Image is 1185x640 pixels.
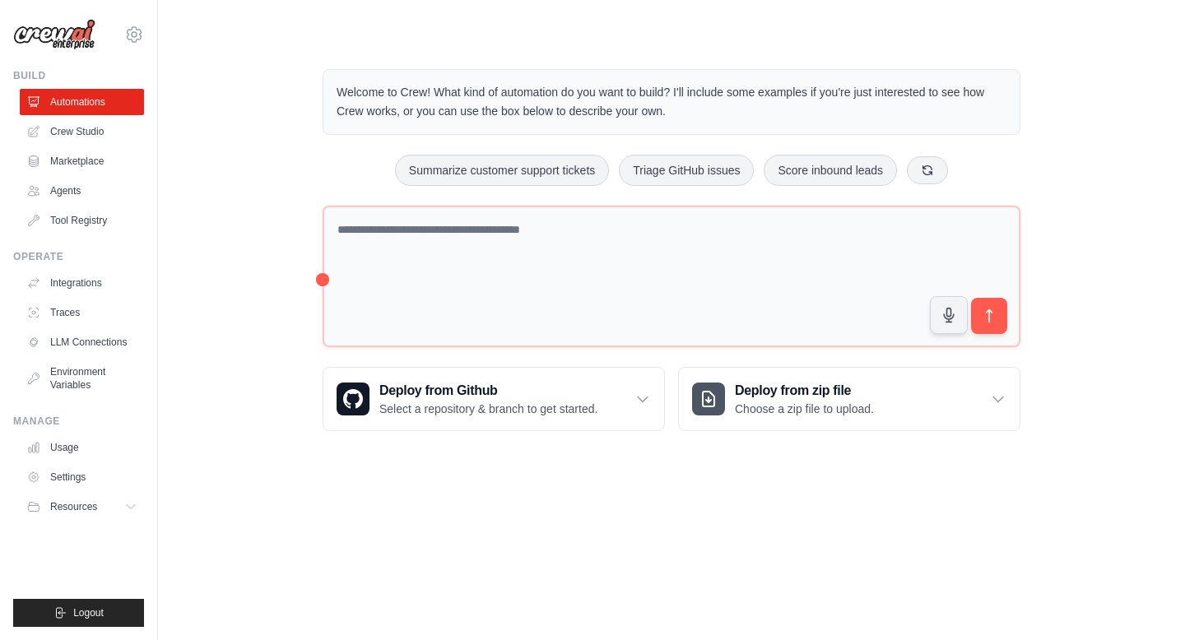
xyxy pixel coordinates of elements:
[20,464,144,490] a: Settings
[395,155,609,186] button: Summarize customer support tickets
[764,155,897,186] button: Score inbound leads
[379,401,597,417] p: Select a repository & branch to get started.
[619,155,754,186] button: Triage GitHub issues
[337,83,1006,121] p: Welcome to Crew! What kind of automation do you want to build? I'll include some examples if you'...
[20,299,144,326] a: Traces
[20,148,144,174] a: Marketplace
[20,359,144,398] a: Environment Variables
[20,494,144,520] button: Resources
[13,250,144,263] div: Operate
[50,500,97,513] span: Resources
[20,329,144,355] a: LLM Connections
[20,434,144,461] a: Usage
[13,19,95,50] img: Logo
[13,69,144,82] div: Build
[379,381,597,401] h3: Deploy from Github
[13,415,144,428] div: Manage
[20,178,144,204] a: Agents
[735,381,874,401] h3: Deploy from zip file
[13,599,144,627] button: Logout
[73,606,104,619] span: Logout
[735,401,874,417] p: Choose a zip file to upload.
[20,207,144,234] a: Tool Registry
[20,89,144,115] a: Automations
[20,270,144,296] a: Integrations
[20,118,144,145] a: Crew Studio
